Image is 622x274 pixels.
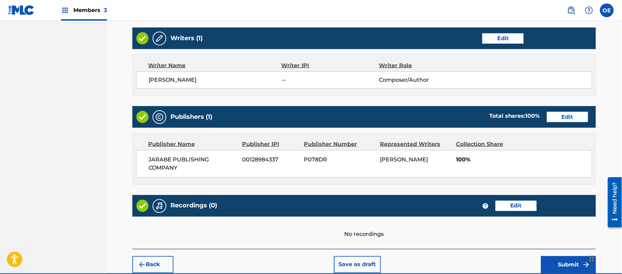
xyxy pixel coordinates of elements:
iframe: Resource Center [603,175,622,230]
img: f7272a7cc735f4ea7f67.svg [582,261,590,269]
div: Help [582,3,596,17]
span: Members [73,6,107,14]
div: Total shares: [489,112,540,120]
img: help [585,6,593,14]
img: Valid [136,111,148,123]
span: P078DR [304,156,375,164]
div: No recordings [132,217,596,239]
button: Edit [495,201,537,211]
img: Valid [136,32,148,44]
button: Save as draft [334,256,381,273]
img: Recordings [155,202,164,210]
span: [PERSON_NAME] [148,76,282,84]
img: Writers [155,34,164,43]
div: User Menu [600,3,614,17]
span: Composer/Author [379,76,468,84]
span: -- [282,76,379,84]
button: Edit [547,112,588,122]
img: 7ee5dd4eb1f8a8e3ef2f.svg [138,261,146,269]
iframe: Chat Widget [588,241,622,274]
div: Collection Share [456,140,523,148]
span: 100 % [526,113,540,119]
img: Top Rightsholders [61,6,69,14]
span: JARABE PUBLISHING COMPANY [148,156,237,172]
h5: Publishers (1) [170,113,212,121]
div: Publisher Number [304,140,375,148]
button: Back [132,256,174,273]
span: ? [483,203,488,209]
span: 00128984337 [242,156,299,164]
h5: Writers (1) [170,34,203,42]
div: Writer Role [379,61,468,70]
img: Publishers [155,113,164,121]
div: Publisher Name [148,140,237,148]
div: Publisher IPI [242,140,299,148]
div: Represented Writers [380,140,451,148]
h5: Recordings (0) [170,202,217,210]
a: Public Search [564,3,578,17]
img: MLC Logo [8,5,35,15]
div: Writer IPI [282,61,379,70]
div: Drag [590,248,594,269]
button: Submit [541,256,596,273]
span: 100% [456,156,592,164]
div: Writer Name [148,61,282,70]
img: search [567,6,575,14]
button: Edit [482,33,524,44]
span: 3 [104,7,107,13]
img: Valid [136,200,148,212]
span: [PERSON_NAME] [380,156,428,163]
